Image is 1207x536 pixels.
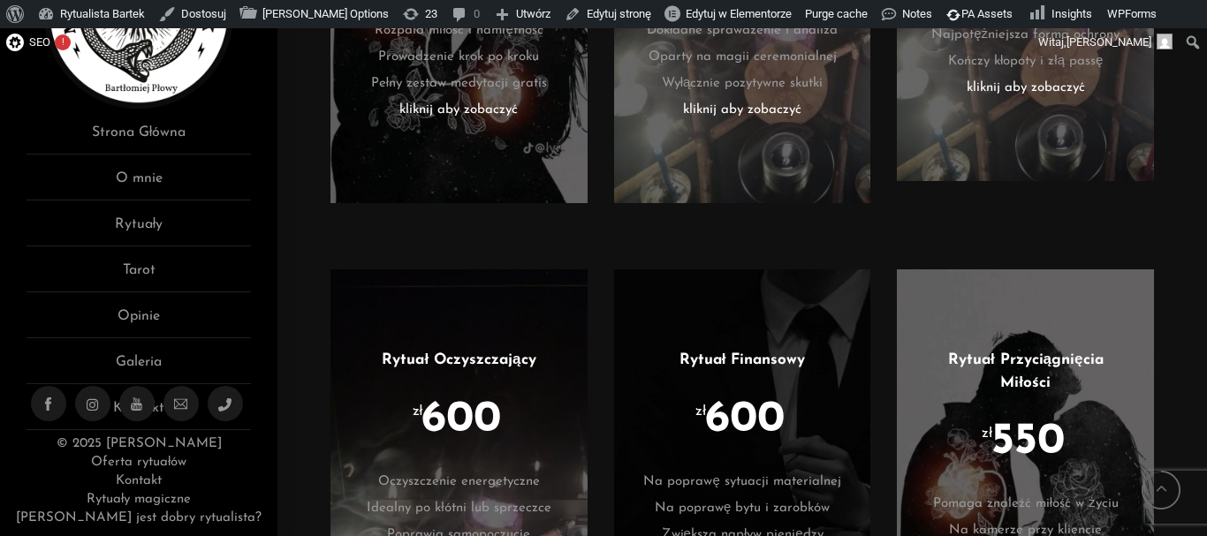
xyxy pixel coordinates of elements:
span: SEO [29,35,50,49]
span: 600 [705,398,785,442]
li: Kończy kłopoty i złą passę [923,49,1127,75]
sup: zł [695,404,706,419]
li: Na poprawę bytu i zarobków [641,495,845,522]
li: kliknij aby zobaczyć [923,75,1127,102]
span: 600 [421,398,501,442]
li: Rozpala miłość i namiętność [357,18,561,44]
a: Rytuał Finansowy [679,352,806,367]
span: [PERSON_NAME] [1067,35,1151,49]
span: 550 [991,420,1065,464]
li: Pełny zestaw medytacji gratis [357,71,561,97]
a: Rytuał Przyciągnięcia Miłości [948,352,1104,390]
li: Dokładne sprawdzenie i analiza [641,18,845,44]
a: Rytuały [27,214,251,246]
li: Pomaga znaleźć miłość w życiu [923,491,1127,517]
a: Galeria [27,351,251,384]
li: Oparty na magii ceremonialnej [641,44,845,71]
div: ! [55,34,71,50]
a: Witaj, [1032,28,1180,57]
span: Insights [1051,7,1092,20]
li: kliknij aby zobaczyć [357,97,561,124]
li: Prowadzenie krok po kroku [357,44,561,71]
a: Rytuał Oczyszczający [382,352,535,367]
sup: zł [982,426,992,441]
a: O mnie [27,168,251,200]
li: Wyłącznie pozytywne skutki [641,71,845,97]
li: kliknij aby zobaczyć [641,97,845,124]
li: Na poprawę sytuacji materialnej [641,469,845,495]
li: Oczyszczenie energetyczne [357,469,561,495]
span: Edytuj w Elementorze [686,7,792,20]
a: Tarot [27,260,251,292]
sup: zł [413,404,423,419]
li: Idealny po kłótni lub sprzeczce [357,495,561,522]
a: [PERSON_NAME] jest dobry rytualista? [16,511,262,525]
a: Strona Główna [27,122,251,155]
a: Oferta rytuałów [91,456,186,469]
a: Kontakt [116,474,162,487]
li: Najpotężniejsza forma ochrony [923,22,1127,49]
a: Opinie [27,306,251,338]
a: Rytuały magiczne [87,493,191,506]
